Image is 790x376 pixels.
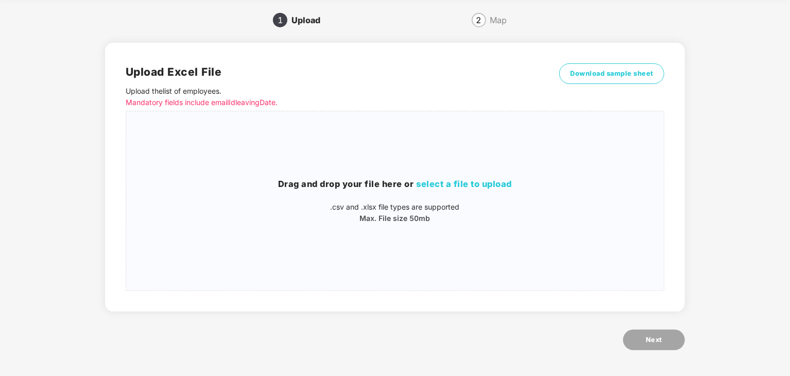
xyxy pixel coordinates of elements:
[126,201,664,213] p: .csv and .xlsx file types are supported
[490,12,507,28] div: Map
[126,111,664,290] span: Drag and drop your file here orselect a file to upload.csv and .xlsx file types are supportedMax....
[126,86,529,108] p: Upload the list of employees .
[476,16,482,24] span: 2
[126,213,664,224] p: Max. File size 50mb
[126,97,529,108] p: Mandatory fields include emailId leavingDate.
[291,12,329,28] div: Upload
[278,16,283,24] span: 1
[126,63,529,80] h2: Upload Excel File
[416,179,512,189] span: select a file to upload
[559,63,664,84] button: Download sample sheet
[570,69,654,79] span: Download sample sheet
[126,178,664,191] h3: Drag and drop your file here or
